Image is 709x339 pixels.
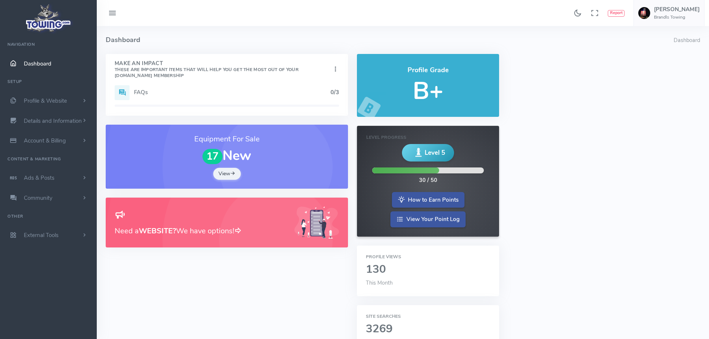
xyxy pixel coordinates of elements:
span: External Tools [24,231,58,239]
span: Ads & Posts [24,174,54,182]
img: Generic placeholder image [294,207,339,239]
b: WEBSITE? [139,226,176,236]
h5: FAQs [134,89,330,95]
h3: Equipment For Sale [115,134,339,145]
h6: Profile Views [366,255,490,259]
span: Details and Information [24,117,82,125]
a: View Your Point Log [390,211,466,227]
h2: 130 [366,263,490,276]
h4: Profile Grade [366,67,490,74]
span: 17 [202,149,223,164]
button: Report [608,10,625,17]
h6: Brandls Towing [654,15,700,20]
h4: Make An Impact [115,61,332,79]
h2: 3269 [366,323,490,335]
span: Community [24,194,52,202]
small: These are important items that will help you get the most out of your [DOMAIN_NAME] Membership [115,67,298,79]
span: Dashboard [24,60,51,67]
h3: Need a We have options! [115,225,285,237]
h4: Dashboard [106,26,674,54]
span: This Month [366,279,393,287]
h1: New [115,148,339,164]
li: Dashboard [674,36,700,45]
a: View [213,168,241,180]
h5: 0/3 [330,89,339,95]
span: Account & Billing [24,137,66,144]
a: How to Earn Points [392,192,464,208]
h6: Site Searches [366,314,490,319]
span: Profile & Website [24,97,67,105]
h5: [PERSON_NAME] [654,6,700,12]
h6: Level Progress [366,135,489,140]
div: 30 / 50 [419,176,437,185]
h5: B+ [366,78,490,104]
img: user-image [638,7,650,19]
img: logo [23,2,74,34]
span: Level 5 [425,148,445,157]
